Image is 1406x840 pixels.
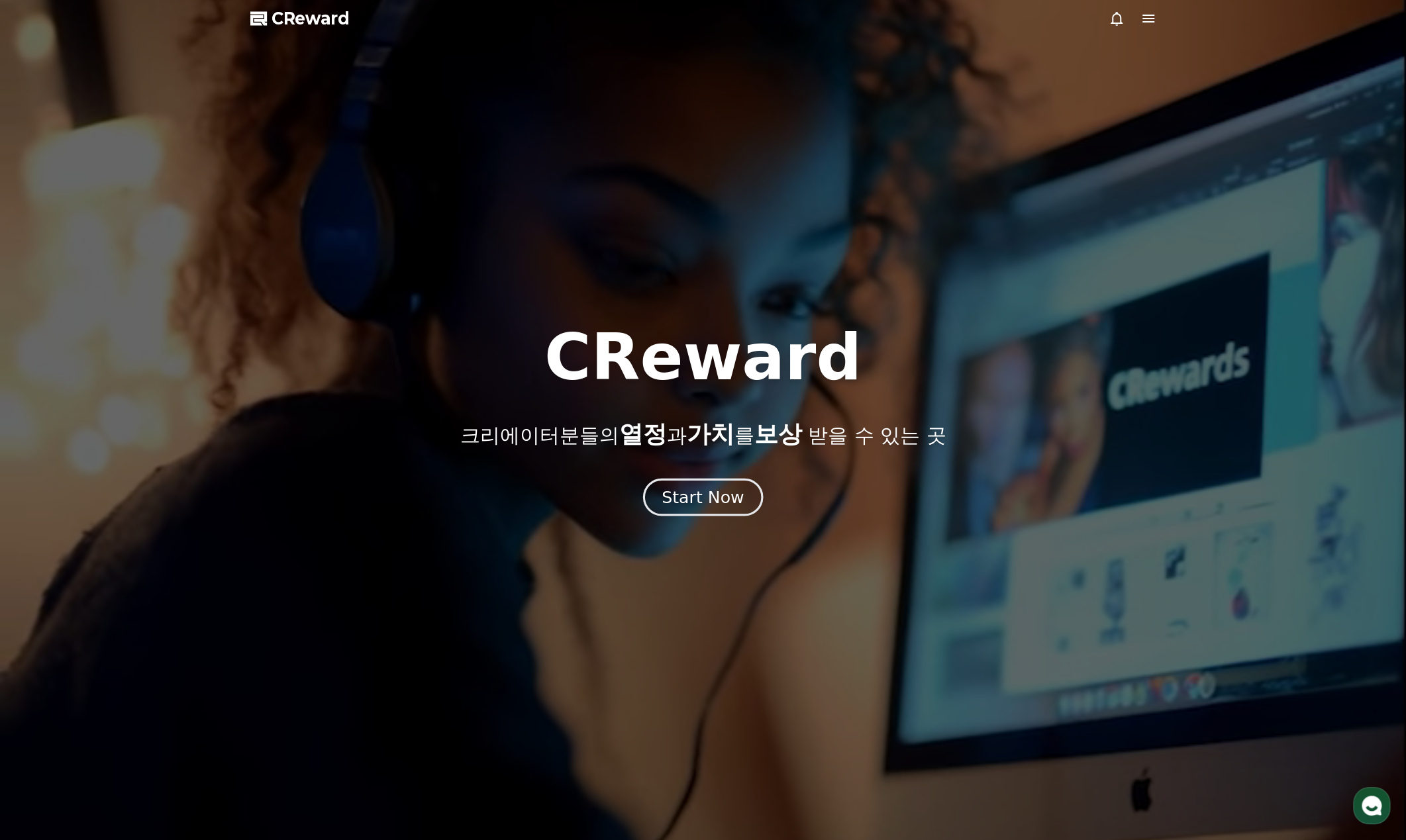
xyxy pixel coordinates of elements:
[205,440,221,450] span: 설정
[544,326,862,389] h1: CReward
[619,420,666,447] span: 열정
[42,440,50,450] span: 홈
[87,420,171,453] a: 대화
[272,8,350,29] span: CReward
[643,478,763,516] button: Start Now
[4,420,87,453] a: 홈
[686,420,734,447] span: 가치
[460,421,946,447] p: 크리에이터분들의 과 를 받을 수 있는 곳
[646,492,760,505] a: Start Now
[121,440,137,451] span: 대화
[171,420,254,453] a: 설정
[754,420,801,447] span: 보상
[662,486,744,508] div: Start Now
[250,8,350,29] a: CReward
